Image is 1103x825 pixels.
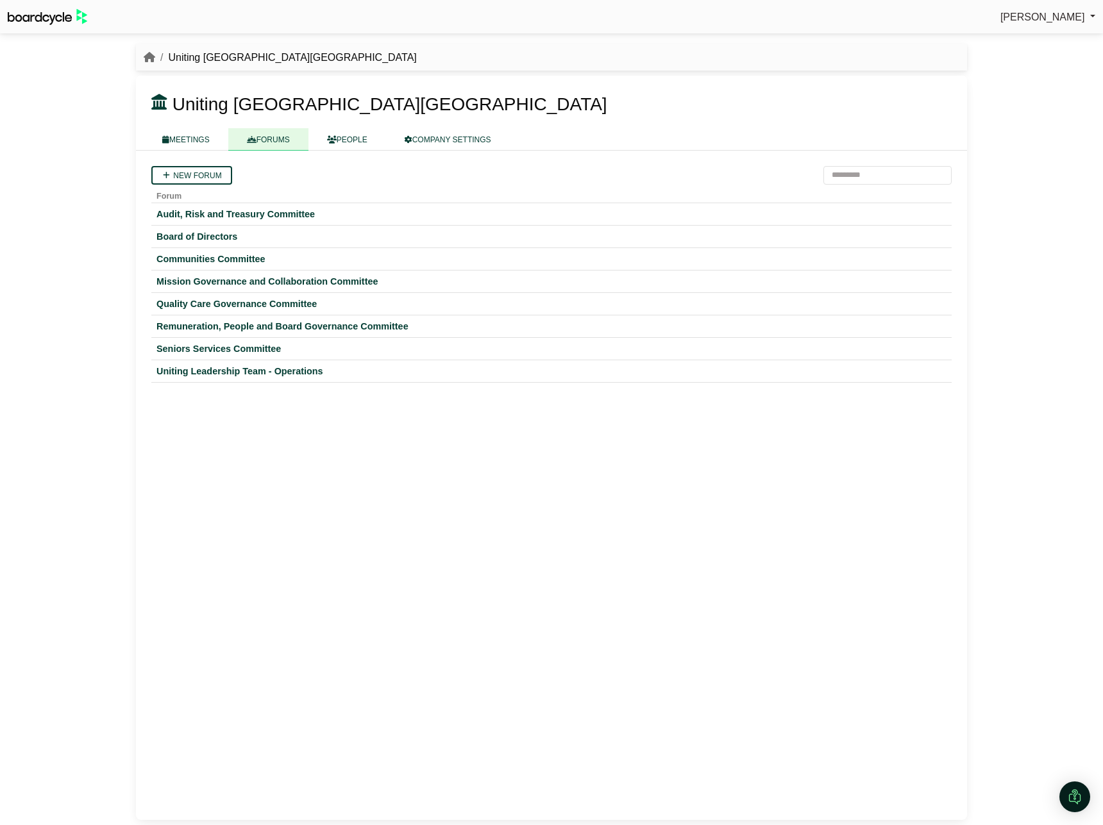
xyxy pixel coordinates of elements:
a: PEOPLE [308,128,386,151]
a: Remuneration, People and Board Governance Committee [156,321,947,332]
a: Quality Care Governance Committee [156,298,947,310]
li: Uniting [GEOGRAPHIC_DATA][GEOGRAPHIC_DATA] [155,49,417,66]
span: Uniting [GEOGRAPHIC_DATA][GEOGRAPHIC_DATA] [173,94,607,114]
a: FORUMS [228,128,308,151]
img: BoardcycleBlackGreen-aaafeed430059cb809a45853b8cf6d952af9d84e6e89e1f1685b34bfd5cb7d64.svg [8,9,87,25]
span: [PERSON_NAME] [1000,12,1085,22]
a: Uniting Leadership Team - Operations [156,365,947,377]
nav: breadcrumb [144,49,417,66]
a: Seniors Services Committee [156,343,947,354]
a: COMPANY SETTINGS [386,128,510,151]
a: Board of Directors [156,231,947,242]
a: [PERSON_NAME] [1000,9,1095,26]
a: Mission Governance and Collaboration Committee [156,276,947,287]
a: MEETINGS [144,128,228,151]
a: Audit, Risk and Treasury Committee [156,208,947,220]
div: Open Intercom Messenger [1059,781,1090,812]
a: New forum [151,166,232,185]
th: Forum [151,185,952,203]
a: Communities Committee [156,253,947,265]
